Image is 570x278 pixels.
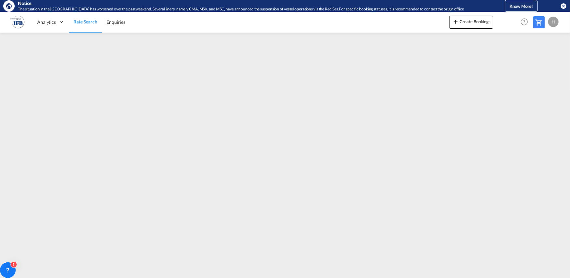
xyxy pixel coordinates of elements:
[452,18,460,25] md-icon: icon-plus 400-fg
[10,15,24,29] img: b628ab10256c11eeb52753acbc15d091.png
[102,11,130,33] a: Enquiries
[548,17,559,27] div: H
[33,11,69,33] div: Analytics
[6,3,12,9] md-icon: icon-earth
[560,3,567,9] button: icon-close-circle
[519,16,533,28] div: Help
[18,7,482,12] div: The situation in the Red Sea has worsened over the past weekend. Several liners, namely CMA, MSK,...
[519,16,530,27] span: Help
[69,11,102,33] a: Rate Search
[449,16,493,29] button: icon-plus 400-fgCreate Bookings
[73,19,97,24] span: Rate Search
[37,19,56,25] span: Analytics
[510,4,533,9] span: Know More!
[106,19,125,25] span: Enquiries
